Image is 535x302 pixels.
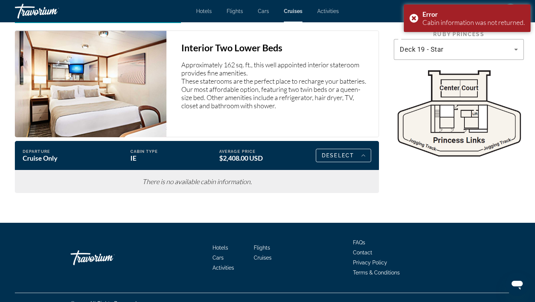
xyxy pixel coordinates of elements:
a: Contact [353,250,372,256]
a: Hotels [196,8,212,14]
a: Activities [317,8,339,14]
button: User Menu [501,3,520,19]
a: Cruises [254,255,272,261]
a: Hotels [213,245,228,251]
a: Flights [254,245,270,251]
span: Deck 19 - Star [400,45,444,53]
a: Privacy Policy [353,260,387,266]
span: Deselect [322,152,354,158]
a: Cars [258,8,269,14]
img: 1665735470.png [15,30,166,137]
a: Travorium [15,1,89,21]
div: Cabin information was not returned. [422,18,525,26]
div: Ruby Princess [394,31,524,37]
iframe: Button to launch messaging window [505,272,529,296]
a: Terms & Conditions [353,270,400,276]
div: Cruise Only [23,154,104,162]
div: Average Price [219,149,282,154]
img: 1647378501.png [394,60,524,160]
div: $2,408.00 USD [219,154,282,162]
button: Deselect [316,149,371,162]
a: Flights [227,8,243,14]
a: Travorium [71,247,145,269]
a: FAQs [353,240,365,245]
div: IE [130,154,194,162]
a: Cars [213,255,224,261]
div: Cabin Type [130,149,194,154]
a: Cruises [284,8,302,14]
p: Approximately 162 sq. ft., this well appointed interior stateroom provides fine amenities. These ... [181,61,371,116]
div: Departure [23,149,104,154]
a: Activities [213,265,234,271]
div: Error [422,10,525,18]
p: There is no available cabin information. [142,177,252,186]
h3: Interior Two Lower Beds [181,42,371,53]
